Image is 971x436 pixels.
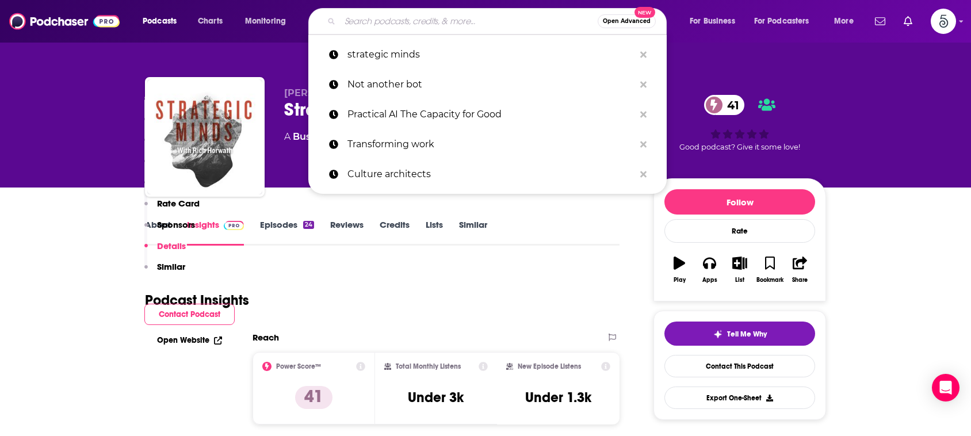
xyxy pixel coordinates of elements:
span: Good podcast? Give it some love! [679,143,800,151]
div: List [735,277,744,284]
p: Culture architects [347,159,634,189]
span: 41 [716,95,745,115]
a: Contact This Podcast [664,355,815,377]
div: 41Good podcast? Give it some love! [653,87,826,159]
img: User Profile [931,9,956,34]
button: Open AdvancedNew [598,14,656,28]
h2: Reach [253,332,279,343]
a: Not another bot [308,70,667,100]
span: Logged in as Spiral5-G2 [931,9,956,34]
img: Strategic Minds [147,79,262,194]
a: Transforming work [308,129,667,159]
p: Details [157,240,186,251]
div: 24 [303,221,314,229]
a: strategic minds [308,40,667,70]
a: Reviews [330,219,364,246]
a: Similar [459,219,487,246]
a: Episodes24 [260,219,314,246]
button: List [725,249,755,290]
button: Contact Podcast [144,304,235,325]
span: Podcasts [143,13,177,29]
span: [PERSON_NAME] [284,87,366,98]
div: Rate [664,219,815,243]
button: Bookmark [755,249,785,290]
span: Tell Me Why [727,330,767,339]
button: Show profile menu [931,9,956,34]
button: Details [144,240,186,262]
img: Podchaser - Follow, Share and Rate Podcasts [9,10,120,32]
span: More [834,13,854,29]
button: Apps [694,249,724,290]
button: Export One-Sheet [664,387,815,409]
p: Transforming work [347,129,634,159]
span: Charts [198,13,223,29]
p: Similar [157,261,185,272]
a: Credits [380,219,410,246]
div: Search podcasts, credits, & more... [319,8,678,35]
div: Play [674,277,686,284]
span: For Business [690,13,735,29]
div: Share [792,277,808,284]
a: Lists [426,219,443,246]
button: tell me why sparkleTell Me Why [664,322,815,346]
div: Open Intercom Messenger [932,374,959,401]
h2: Total Monthly Listens [396,362,461,370]
a: Charts [190,12,230,30]
input: Search podcasts, credits, & more... [340,12,598,30]
span: New [634,7,655,18]
div: Apps [702,277,717,284]
a: Show notifications dropdown [870,12,890,31]
button: open menu [826,12,868,30]
a: Practical AI The Capacity for Good [308,100,667,129]
span: For Podcasters [754,13,809,29]
a: Business [293,131,335,142]
button: Similar [144,261,185,282]
h3: Under 1.3k [525,389,591,406]
p: Practical AI The Capacity for Good [347,100,634,129]
button: Follow [664,189,815,215]
a: Show notifications dropdown [899,12,917,31]
button: open menu [237,12,301,30]
button: Play [664,249,694,290]
span: Open Advanced [603,18,651,24]
a: Open Website [157,335,222,345]
div: Bookmark [756,277,783,284]
p: Sponsors [157,219,195,230]
button: Share [785,249,815,290]
p: strategic minds [347,40,634,70]
p: 41 [295,386,332,409]
div: A podcast [284,130,372,144]
h2: New Episode Listens [518,362,581,370]
h2: Power Score™ [276,362,321,370]
button: open menu [682,12,750,30]
a: 41 [704,95,745,115]
a: Culture architects [308,159,667,189]
h3: Under 3k [408,389,464,406]
button: open menu [747,12,826,30]
img: tell me why sparkle [713,330,722,339]
span: Monitoring [245,13,286,29]
p: Not another bot [347,70,634,100]
button: open menu [135,12,192,30]
button: Sponsors [144,219,195,240]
